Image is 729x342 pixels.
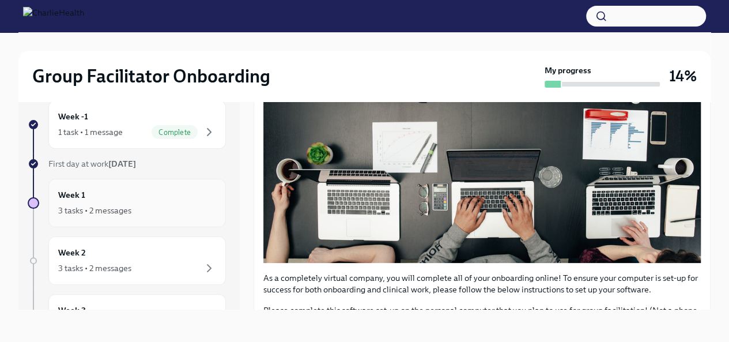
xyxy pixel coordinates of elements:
[58,304,86,317] h6: Week 3
[669,66,697,87] h3: 14%
[263,305,701,328] p: Please complete this software set-up on the personal computer that you plan to use for group faci...
[28,158,226,170] a: First day at work[DATE]
[58,126,123,138] div: 1 task • 1 message
[263,272,701,295] p: As a completely virtual company, you will complete all of your onboarding online! To ensure your ...
[58,262,131,274] div: 3 tasks • 2 messages
[58,205,131,216] div: 3 tasks • 2 messages
[32,65,270,88] h2: Group Facilitator Onboarding
[263,4,701,263] button: Zoom image
[58,110,88,123] h6: Week -1
[545,65,591,76] strong: My progress
[58,246,86,259] h6: Week 2
[28,179,226,227] a: Week 13 tasks • 2 messages
[152,128,198,137] span: Complete
[23,7,84,25] img: CharlieHealth
[28,100,226,149] a: Week -11 task • 1 messageComplete
[58,189,85,201] h6: Week 1
[28,236,226,285] a: Week 23 tasks • 2 messages
[48,159,136,169] span: First day at work
[108,159,136,169] strong: [DATE]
